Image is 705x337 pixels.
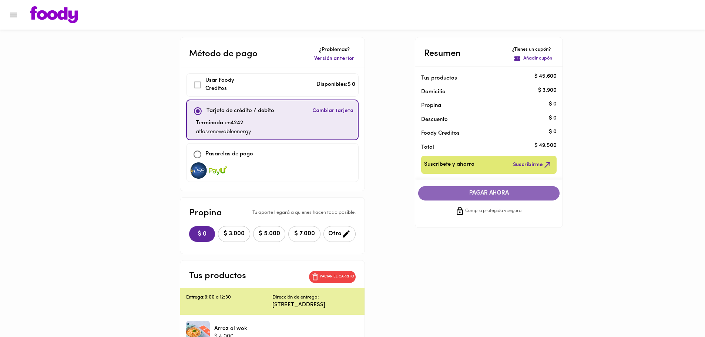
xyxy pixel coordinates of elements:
p: Propina [189,206,222,220]
p: $ 45.600 [534,73,557,81]
p: Añadir cupón [523,55,552,62]
p: Tarjeta de crédito / debito [207,107,274,115]
button: PAGAR AHORA [418,186,560,200]
p: Foody Creditos [421,129,545,137]
p: Entrega: 9:00 a 12:30 [186,294,272,301]
button: Cambiar tarjeta [311,103,355,119]
span: Suscribirme [513,160,552,169]
button: Otro [323,226,356,242]
p: $ 0 [549,128,557,136]
img: logo.png [30,6,78,23]
button: Versión anterior [313,54,356,64]
span: $ 0 [195,231,209,238]
button: Menu [4,6,23,24]
p: Resumen [424,47,461,60]
p: $ 49.500 [534,142,557,150]
p: Disponibles: $ 0 [316,81,355,89]
p: $ 3.900 [538,87,557,94]
p: Domicilio [421,88,446,96]
p: Dirección de entrega: [272,294,319,301]
p: Propina [421,102,545,109]
button: $ 7.000 [288,226,320,242]
p: Total [421,144,545,151]
p: Tu aporte llegará a quienes hacen todo posible. [252,209,356,216]
span: Versión anterior [314,55,354,63]
p: Tus productos [421,74,545,82]
button: $ 0 [189,226,215,242]
span: Otro [328,229,351,239]
span: Cambiar tarjeta [312,107,353,115]
p: Vaciar el carrito [320,274,354,279]
button: Vaciar el carrito [309,271,356,283]
p: Pasarelas de pago [205,150,253,159]
p: [STREET_ADDRESS] [272,301,359,309]
p: Arroz al wok [214,325,247,333]
p: $ 0 [549,114,557,122]
p: Método de pago [189,47,258,61]
span: Compra protegida y segura. [465,208,523,215]
span: Suscríbete y ahorra [424,160,474,169]
p: ¿Tienes un cupón? [512,46,554,53]
p: ¿Problemas? [313,46,356,54]
button: Suscribirme [511,159,554,171]
p: Descuento [421,116,448,124]
p: Usar Foody Creditos [205,77,256,93]
button: $ 5.000 [253,226,285,242]
iframe: Messagebird Livechat Widget [662,294,698,330]
span: $ 5.000 [258,230,281,237]
span: $ 7.000 [293,230,316,237]
p: $ 0 [549,100,557,108]
img: visa [189,162,208,179]
p: Terminada en 4242 [196,119,251,128]
img: visa [209,162,227,179]
span: PAGAR AHORA [426,190,552,197]
p: atlasrenewableenergy [196,128,251,137]
span: $ 3.000 [223,230,245,237]
button: $ 3.000 [218,226,250,242]
button: Añadir cupón [512,54,554,64]
p: Tus productos [189,269,246,283]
